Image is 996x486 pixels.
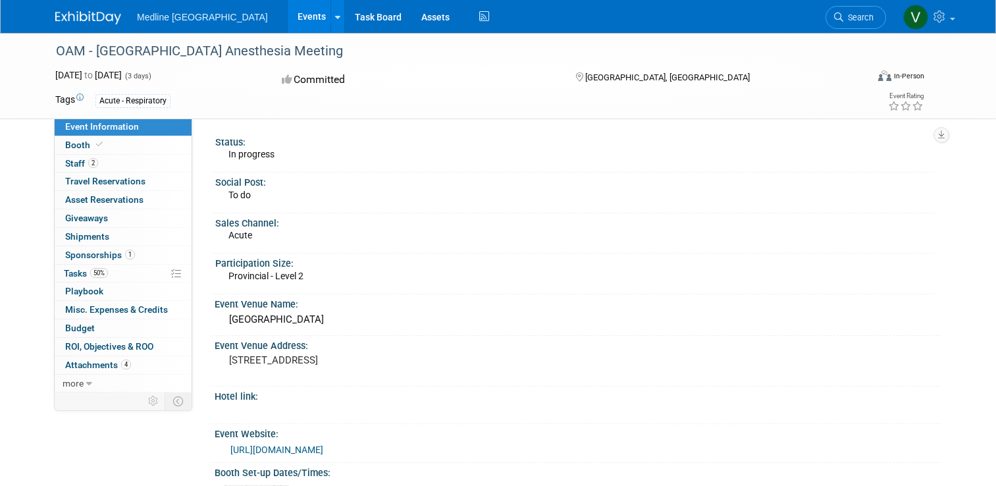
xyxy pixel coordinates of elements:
[65,121,139,132] span: Event Information
[224,310,931,330] div: [GEOGRAPHIC_DATA]
[55,136,192,154] a: Booth
[228,190,251,200] span: To do
[843,13,874,22] span: Search
[215,132,935,149] div: Status:
[228,271,303,281] span: Provincial - Level 2
[55,283,192,300] a: Playbook
[55,265,192,283] a: Tasks50%
[125,250,135,259] span: 1
[796,68,924,88] div: Event Format
[121,360,131,369] span: 4
[65,304,168,315] span: Misc. Expenses & Credits
[82,70,95,80] span: to
[278,68,554,92] div: Committed
[65,341,153,352] span: ROI, Objectives & ROO
[55,155,192,173] a: Staff2
[215,387,941,403] div: Hotel link:
[55,191,192,209] a: Asset Reservations
[215,294,941,311] div: Event Venue Name:
[64,268,108,279] span: Tasks
[65,158,98,169] span: Staff
[893,71,924,81] div: In-Person
[95,94,170,108] div: Acute - Respiratory
[215,254,935,270] div: Participation Size:
[228,230,252,240] span: Acute
[65,360,131,370] span: Attachments
[88,158,98,168] span: 2
[230,445,323,455] a: [URL][DOMAIN_NAME]
[65,231,109,242] span: Shipments
[124,72,151,80] span: (3 days)
[215,424,941,441] div: Event Website:
[55,228,192,246] a: Shipments
[55,246,192,264] a: Sponsorships1
[65,194,144,205] span: Asset Reservations
[65,140,105,150] span: Booth
[585,72,750,82] span: [GEOGRAPHIC_DATA], [GEOGRAPHIC_DATA]
[63,378,84,389] span: more
[65,323,95,333] span: Budget
[215,213,935,230] div: Sales Channel:
[55,173,192,190] a: Travel Reservations
[215,336,941,352] div: Event Venue Address:
[229,354,503,366] pre: [STREET_ADDRESS]
[826,6,886,29] a: Search
[65,213,108,223] span: Giveaways
[215,463,941,479] div: Booth Set-up Dates/Times:
[228,149,275,159] span: In progress
[90,268,108,278] span: 50%
[55,338,192,356] a: ROI, Objectives & ROO
[65,176,145,186] span: Travel Reservations
[165,392,192,410] td: Toggle Event Tabs
[55,118,192,136] a: Event Information
[215,173,935,189] div: Social Post:
[51,40,851,63] div: OAM - [GEOGRAPHIC_DATA] Anesthesia Meeting
[65,286,103,296] span: Playbook
[55,356,192,374] a: Attachments4
[137,12,268,22] span: Medline [GEOGRAPHIC_DATA]
[65,250,135,260] span: Sponsorships
[55,319,192,337] a: Budget
[55,70,122,80] span: [DATE] [DATE]
[888,93,924,99] div: Event Rating
[55,301,192,319] a: Misc. Expenses & Credits
[55,375,192,392] a: more
[96,141,103,148] i: Booth reservation complete
[878,70,891,81] img: Format-Inperson.png
[55,209,192,227] a: Giveaways
[903,5,928,30] img: Vahid Mohammadi
[142,392,165,410] td: Personalize Event Tab Strip
[55,93,84,108] td: Tags
[55,11,121,24] img: ExhibitDay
